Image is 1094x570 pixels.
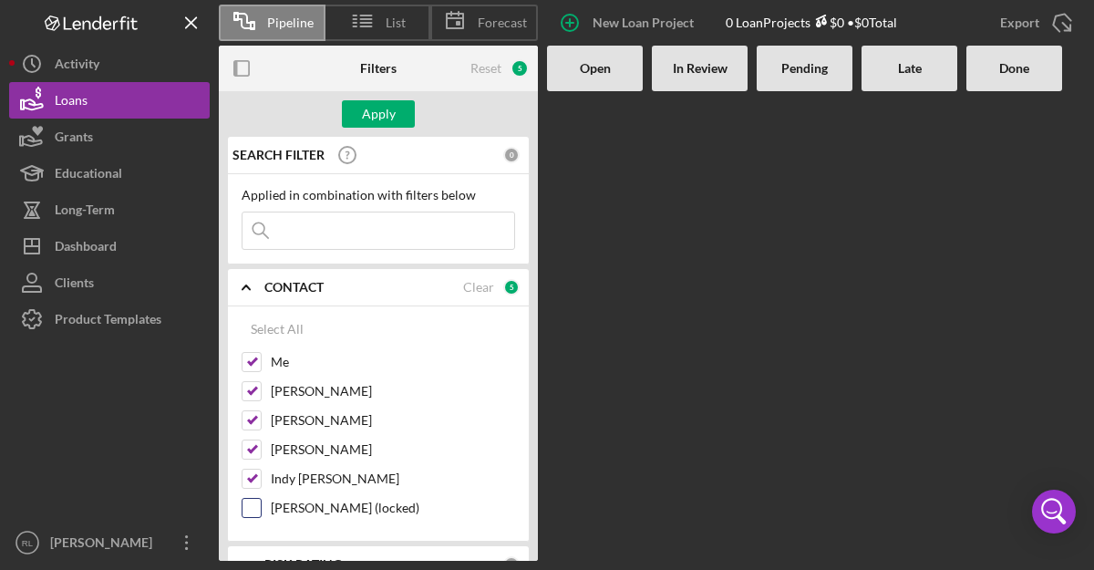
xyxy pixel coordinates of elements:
div: Activity [55,46,99,87]
button: Product Templates [9,301,210,337]
label: Me [271,353,515,371]
button: Educational [9,155,210,192]
b: CONTACT [264,280,324,295]
div: Loans [55,82,88,123]
div: Open Intercom Messenger [1032,490,1076,534]
button: Select All [242,311,313,347]
div: Clear [463,280,494,295]
label: [PERSON_NAME] (locked) [271,499,515,517]
label: Indy [PERSON_NAME] [271,470,515,488]
div: Clients [55,264,94,306]
div: 5 [511,59,529,78]
button: RL[PERSON_NAME] [9,524,210,561]
div: Reset [470,61,501,76]
div: Select All [251,311,304,347]
div: [PERSON_NAME] [46,524,164,565]
b: Done [999,61,1029,76]
button: Clients [9,264,210,301]
button: Dashboard [9,228,210,264]
b: Late [898,61,922,76]
span: Forecast [478,16,527,30]
b: In Review [673,61,728,76]
button: Activity [9,46,210,82]
div: 0 Loan Projects • $0 Total [726,15,897,30]
span: Pipeline [267,16,314,30]
label: [PERSON_NAME] [271,440,515,459]
div: $0 [810,15,844,30]
button: Long-Term [9,192,210,228]
div: 0 [503,147,520,163]
text: RL [22,538,34,548]
div: Dashboard [55,228,117,269]
button: Loans [9,82,210,119]
button: Grants [9,119,210,155]
div: Long-Term [55,192,115,233]
b: SEARCH FILTER [232,148,325,162]
button: Export [982,5,1085,41]
div: Export [1000,5,1039,41]
label: [PERSON_NAME] [271,411,515,430]
b: Open [580,61,611,76]
b: Filters [360,61,397,76]
div: Grants [55,119,93,160]
b: Pending [781,61,828,76]
div: Apply [362,100,396,128]
div: New Loan Project [593,5,694,41]
span: List [386,16,406,30]
button: New Loan Project [547,5,712,41]
div: Product Templates [55,301,161,342]
label: [PERSON_NAME] [271,382,515,400]
button: Apply [342,100,415,128]
div: Applied in combination with filters below [242,188,515,202]
div: 5 [503,279,520,295]
div: Educational [55,155,122,196]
